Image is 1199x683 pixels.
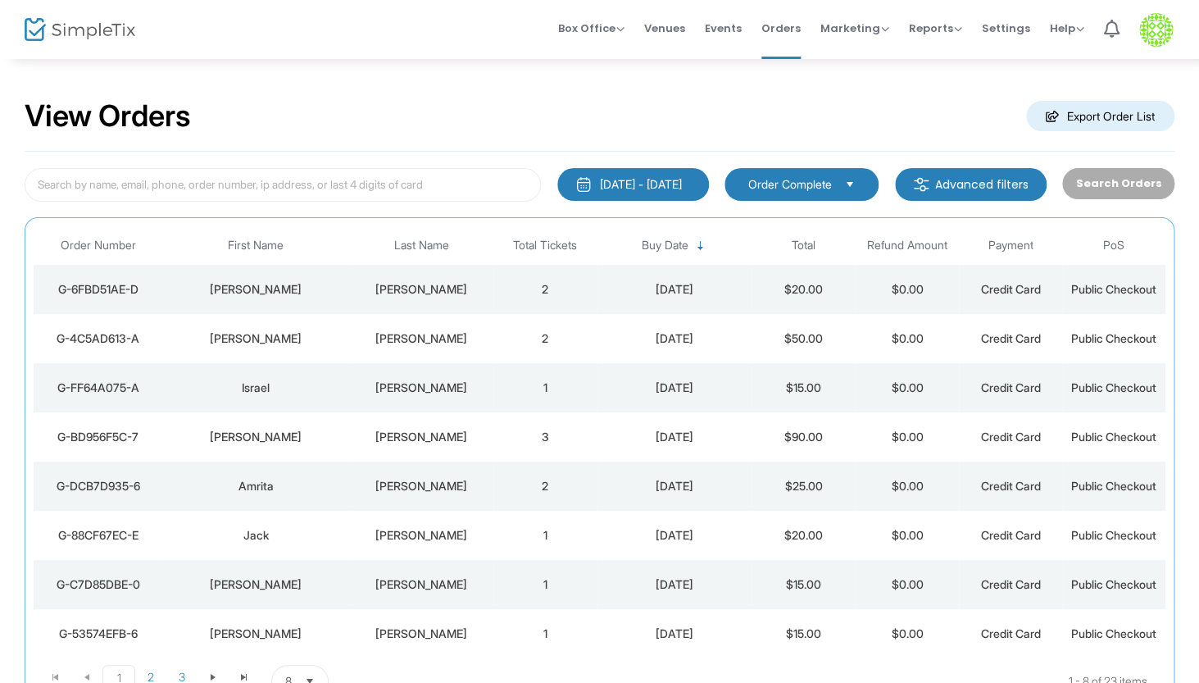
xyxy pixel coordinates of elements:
[748,176,832,193] span: Order Complete
[25,98,191,134] h2: View Orders
[558,20,624,36] span: Box Office
[167,527,345,544] div: Jack
[493,462,597,511] td: 2
[167,626,345,642] div: Bianca
[600,176,682,193] div: [DATE] - [DATE]
[353,281,490,298] div: Pierre-Louis
[493,265,597,314] td: 2
[980,430,1040,444] span: Credit Card
[353,478,490,494] div: Dani
[353,576,490,593] div: Cuevas
[38,478,159,494] div: G-DCB7D935-6
[167,330,345,347] div: Ruth
[856,314,959,363] td: $0.00
[493,609,597,658] td: 1
[644,7,685,49] span: Venues
[856,363,959,412] td: $0.00
[980,577,1040,591] span: Credit Card
[353,527,490,544] div: Rubien
[493,314,597,363] td: 2
[1071,282,1156,296] span: Public Checkout
[1071,430,1156,444] span: Public Checkout
[353,330,490,347] div: Hanna
[895,168,1047,201] m-button: Advanced filters
[752,462,855,511] td: $25.00
[493,560,597,609] td: 1
[601,527,747,544] div: 8/23/2025
[167,380,345,396] div: Israel
[38,429,159,445] div: G-BD956F5C-7
[980,282,1040,296] span: Credit Card
[167,576,345,593] div: Bladimir
[601,281,747,298] div: 8/23/2025
[557,168,709,201] button: [DATE] - [DATE]
[38,626,159,642] div: G-53574EFB-6
[752,609,855,658] td: $15.00
[61,239,136,253] span: Order Number
[228,239,284,253] span: First Name
[393,239,448,253] span: Last Name
[34,226,1165,658] div: Data table
[1071,528,1156,542] span: Public Checkout
[752,226,855,265] th: Total
[353,380,490,396] div: Collazo
[601,626,747,642] div: 8/21/2025
[856,265,959,314] td: $0.00
[856,412,959,462] td: $0.00
[820,20,889,36] span: Marketing
[988,239,1033,253] span: Payment
[353,429,490,445] div: Pedro
[752,412,855,462] td: $90.00
[705,7,742,49] span: Events
[856,462,959,511] td: $0.00
[1050,20,1084,36] span: Help
[980,479,1040,493] span: Credit Card
[694,239,707,253] span: Sortable
[752,265,855,314] td: $20.00
[1071,331,1156,345] span: Public Checkout
[752,560,855,609] td: $15.00
[752,511,855,560] td: $20.00
[856,511,959,560] td: $0.00
[982,7,1030,49] span: Settings
[493,226,597,265] th: Total Tickets
[167,281,345,298] div: Karen
[25,168,541,202] input: Search by name, email, phone, order number, ip address, or last 4 digits of card
[38,576,159,593] div: G-C7D85DBE-0
[1071,479,1156,493] span: Public Checkout
[38,380,159,396] div: G-FF64A075-A
[980,331,1040,345] span: Credit Card
[493,412,597,462] td: 3
[1071,626,1156,640] span: Public Checkout
[856,609,959,658] td: $0.00
[601,429,747,445] div: 8/23/2025
[642,239,688,253] span: Buy Date
[909,20,962,36] span: Reports
[167,429,345,445] div: Jeffrey
[856,560,959,609] td: $0.00
[1071,380,1156,394] span: Public Checkout
[1071,577,1156,591] span: Public Checkout
[761,7,801,49] span: Orders
[493,511,597,560] td: 1
[1026,101,1174,131] m-button: Export Order List
[980,626,1040,640] span: Credit Card
[601,478,747,494] div: 8/23/2025
[856,226,959,265] th: Refund Amount
[38,281,159,298] div: G-6FBD51AE-D
[1103,239,1124,253] span: PoS
[752,363,855,412] td: $15.00
[980,380,1040,394] span: Credit Card
[353,626,490,642] div: Andrada
[575,176,592,193] img: monthly
[38,330,159,347] div: G-4C5AD613-A
[601,330,747,347] div: 8/23/2025
[752,314,855,363] td: $50.00
[167,478,345,494] div: Amrita
[38,527,159,544] div: G-88CF67EC-E
[601,576,747,593] div: 8/22/2025
[980,528,1040,542] span: Credit Card
[913,176,929,193] img: filter
[601,380,747,396] div: 8/23/2025
[493,363,597,412] td: 1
